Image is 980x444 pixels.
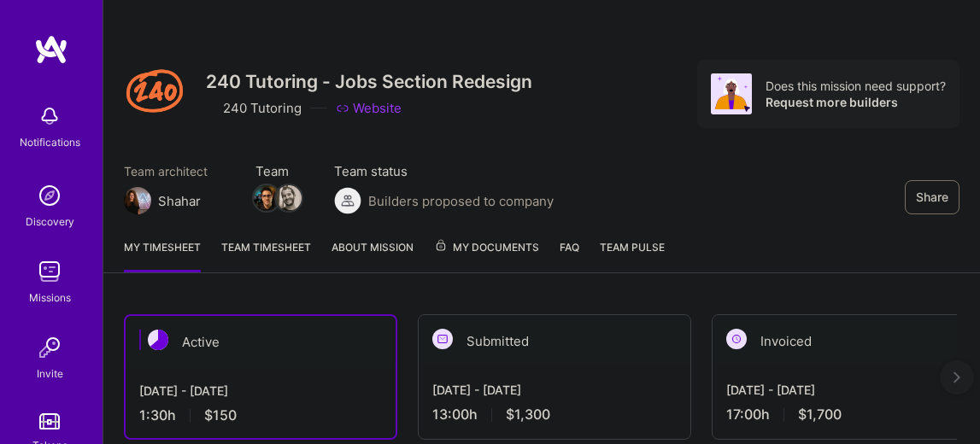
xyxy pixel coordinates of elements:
div: Request more builders [766,94,946,110]
span: Team status [334,162,554,180]
img: discovery [32,178,67,213]
a: Team Pulse [600,238,665,272]
a: Team Member Avatar [255,184,278,213]
img: Active [148,330,168,350]
div: Discovery [26,213,74,231]
div: 1:30 h [139,406,382,424]
img: right [954,371,960,383]
div: Does this mission need support? [766,78,946,94]
div: [DATE] - [DATE] [432,381,677,399]
img: Invite [32,330,67,365]
img: Avatar [711,73,752,114]
img: Invoiced [726,329,747,349]
a: About Mission [332,238,414,272]
div: Submitted [419,315,690,367]
div: Notifications [20,133,80,151]
div: Shahar [158,192,201,210]
a: Team Member Avatar [278,184,300,213]
div: [DATE] - [DATE] [726,381,971,399]
img: bell [32,99,67,133]
div: Active [126,316,396,368]
img: Team Architect [124,187,151,214]
img: Submitted [432,329,453,349]
i: icon Mail [208,194,221,207]
div: [DATE] - [DATE] [139,382,382,400]
span: Builders proposed to company [368,192,554,210]
img: Team Member Avatar [254,185,279,211]
h3: 240 Tutoring - Jobs Section Redesign [206,71,532,92]
a: FAQ [560,238,579,272]
div: Missions [29,289,71,307]
span: My Documents [434,238,539,257]
img: logo [34,34,68,65]
a: Website [336,99,402,117]
div: 13:00 h [432,406,677,424]
a: Team timesheet [221,238,311,272]
img: Company Logo [124,60,185,121]
span: $1,700 [798,406,842,424]
div: Invite [37,365,63,383]
span: $150 [204,406,237,424]
div: 17:00 h [726,406,971,424]
button: Share [905,180,959,214]
i: icon CompanyGray [206,102,220,115]
img: Builders proposed to company [334,187,361,214]
a: My timesheet [124,238,201,272]
span: Team Pulse [600,241,665,254]
img: teamwork [32,254,67,289]
span: Share [916,189,948,206]
div: 240 Tutoring [206,99,302,117]
img: tokens [39,413,60,429]
span: Team [255,162,300,180]
a: My Documents [434,238,539,272]
span: $1,300 [506,406,550,424]
span: Team architect [124,162,221,180]
img: Team Member Avatar [276,185,302,211]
